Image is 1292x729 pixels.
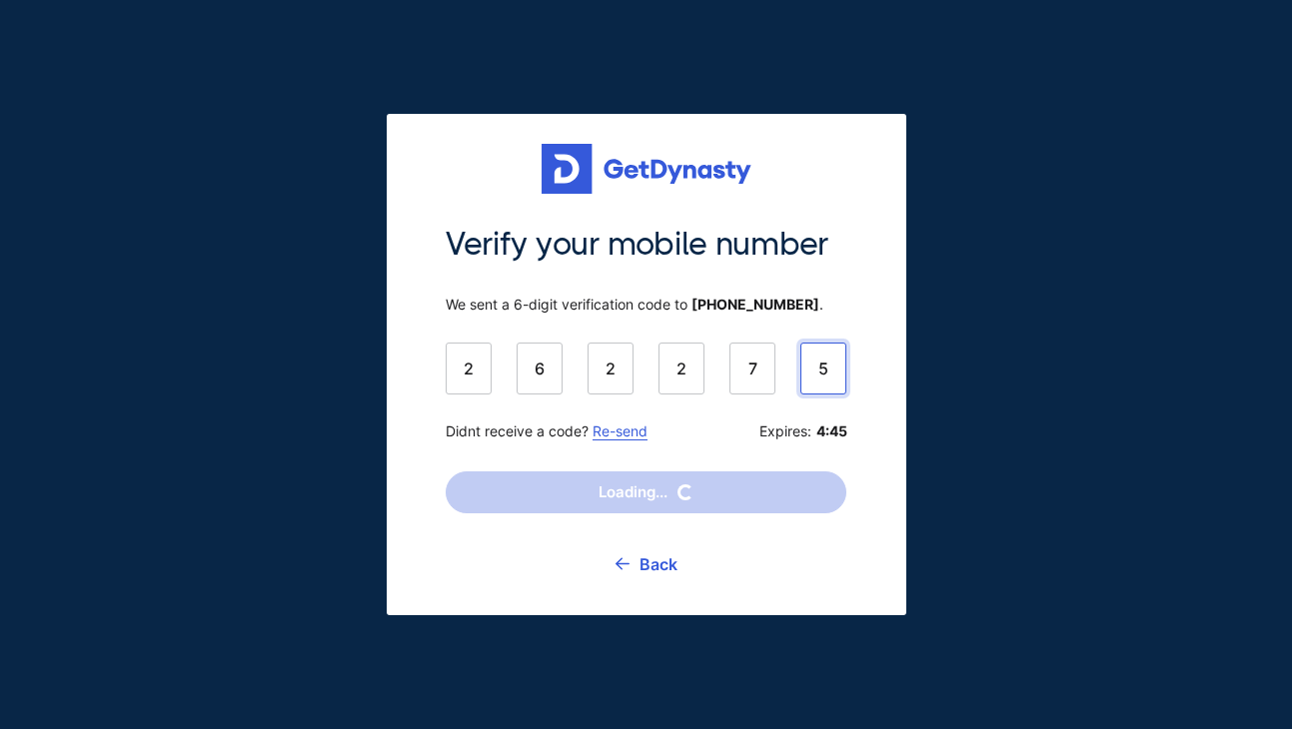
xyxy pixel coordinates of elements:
[446,224,846,266] span: Verify your mobile number
[616,557,630,570] img: go back icon
[816,422,846,440] b: 4:45
[542,144,751,194] img: Get started for free with Dynasty Trust Company
[616,539,677,589] a: Back
[446,296,846,314] span: We sent a 6-digit verification code to .
[446,422,647,440] span: Didnt receive a code?
[759,422,846,440] span: Expires:
[691,296,819,313] b: [PHONE_NUMBER]
[593,422,647,439] a: Re-send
